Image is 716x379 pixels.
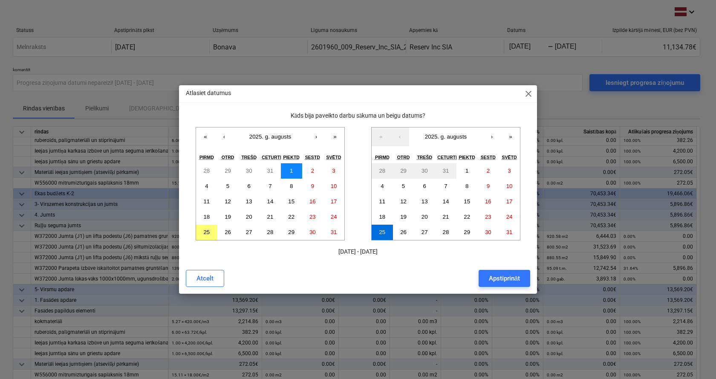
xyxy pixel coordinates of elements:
[238,194,260,209] button: 2025. gada 13. augusts
[478,163,499,179] button: 2025. gada 2. augusts
[414,209,435,225] button: 2025. gada 20. augusts
[393,163,414,179] button: 2025. gada 29. jūlijs
[196,273,214,284] div: Atcelt
[302,179,323,194] button: 2025. gada 9. augusts
[217,225,239,240] button: 2025. gada 26. augusts
[196,225,217,240] button: 2025. gada 25. augusts
[249,133,292,140] span: 2025. g. augusts
[241,155,257,160] abbr: Trešdiena
[246,229,252,235] abbr: 2025. gada 27. augusts
[281,225,302,240] button: 2025. gada 29. augusts
[435,179,456,194] button: 2025. gada 7. augusts
[288,198,294,205] abbr: 2025. gada 15. augusts
[443,168,449,174] abbr: 2025. gada 31. jūlijs
[465,168,468,174] abbr: 2025. gada 1. augusts
[302,225,323,240] button: 2025. gada 30. augusts
[283,155,300,160] abbr: Piektdiena
[425,133,467,140] span: 2025. g. augusts
[311,183,314,189] abbr: 2025. gada 9. augusts
[459,155,475,160] abbr: Piektdiena
[375,155,390,160] abbr: Pirmdiena
[422,214,428,220] abbr: 2025. gada 20. augusts
[414,163,435,179] button: 2025. gada 30. jūlijs
[499,163,520,179] button: 2025. gada 3. augusts
[260,209,281,225] button: 2025. gada 21. augusts
[225,168,231,174] abbr: 2025. gada 29. jūlijs
[238,209,260,225] button: 2025. gada 20. augusts
[281,209,302,225] button: 2025. gada 22. augusts
[203,214,210,220] abbr: 2025. gada 18. augusts
[379,214,385,220] abbr: 2025. gada 18. augusts
[186,111,530,120] p: Kāds bija paveikto darbu sākuma un beigu datums?
[423,183,426,189] abbr: 2025. gada 6. augusts
[482,127,501,146] button: ›
[196,179,217,194] button: 2025. gada 4. augusts
[281,179,302,194] button: 2025. gada 8. augusts
[238,163,260,179] button: 2025. gada 30. jūlijs
[443,229,449,235] abbr: 2025. gada 28. augusts
[478,225,499,240] button: 2025. gada 30. augusts
[443,214,449,220] abbr: 2025. gada 21. augusts
[267,168,274,174] abbr: 2025. gada 31. jūlijs
[199,155,214,160] abbr: Pirmdiena
[435,163,456,179] button: 2025. gada 31. jūlijs
[262,155,283,160] abbr: Ceturtdiena
[323,209,344,225] button: 2025. gada 24. augusts
[372,163,393,179] button: 2025. gada 28. jūlijs
[409,127,482,146] button: 2025. g. augusts
[281,194,302,209] button: 2025. gada 15. augusts
[323,179,344,194] button: 2025. gada 10. augusts
[332,168,335,174] abbr: 2025. gada 3. augusts
[456,209,478,225] button: 2025. gada 22. augusts
[186,247,530,256] p: [DATE] - [DATE]
[485,214,491,220] abbr: 2025. gada 23. augusts
[248,183,251,189] abbr: 2025. gada 6. augusts
[400,229,407,235] abbr: 2025. gada 26. augusts
[435,209,456,225] button: 2025. gada 21. augusts
[393,179,414,194] button: 2025. gada 5. augusts
[508,168,511,174] abbr: 2025. gada 3. augusts
[323,225,344,240] button: 2025. gada 31. augusts
[290,183,293,189] abbr: 2025. gada 8. augusts
[217,179,239,194] button: 2025. gada 5. augusts
[489,273,520,284] div: Apstiprināt
[186,270,224,287] button: Atcelt
[288,214,294,220] abbr: 2025. gada 22. augusts
[215,127,234,146] button: ‹
[506,229,513,235] abbr: 2025. gada 31. augusts
[400,198,407,205] abbr: 2025. gada 12. augusts
[311,168,314,174] abbr: 2025. gada 2. augusts
[246,214,252,220] abbr: 2025. gada 20. augusts
[400,214,407,220] abbr: 2025. gada 19. augusts
[393,225,414,240] button: 2025. gada 26. augusts
[331,214,337,220] abbr: 2025. gada 24. augusts
[307,127,326,146] button: ›
[281,163,302,179] button: 2025. gada 1. augusts
[372,209,393,225] button: 2025. gada 18. augusts
[372,225,393,240] button: 2025. gada 25. augusts
[372,179,393,194] button: 2025. gada 4. augusts
[422,198,428,205] abbr: 2025. gada 13. augusts
[523,89,534,99] span: close
[414,225,435,240] button: 2025. gada 27. augusts
[372,127,390,146] button: «
[499,179,520,194] button: 2025. gada 10. augusts
[203,168,210,174] abbr: 2025. gada 28. jūlijs
[499,225,520,240] button: 2025. gada 31. augusts
[456,163,478,179] button: 2025. gada 1. augusts
[501,127,520,146] button: »
[422,168,428,174] abbr: 2025. gada 30. jūlijs
[479,270,530,287] button: Apstiprināt
[444,183,447,189] abbr: 2025. gada 7. augusts
[417,155,432,160] abbr: Trešdiena
[309,214,316,220] abbr: 2025. gada 23. augusts
[393,209,414,225] button: 2025. gada 19. augusts
[397,155,410,160] abbr: Otrdiena
[246,198,252,205] abbr: 2025. gada 13. augusts
[225,229,231,235] abbr: 2025. gada 26. augusts
[290,168,293,174] abbr: 2025. gada 1. augusts
[464,198,470,205] abbr: 2025. gada 15. augusts
[302,163,323,179] button: 2025. gada 2. augusts
[400,168,407,174] abbr: 2025. gada 29. jūlijs
[506,214,513,220] abbr: 2025. gada 24. augusts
